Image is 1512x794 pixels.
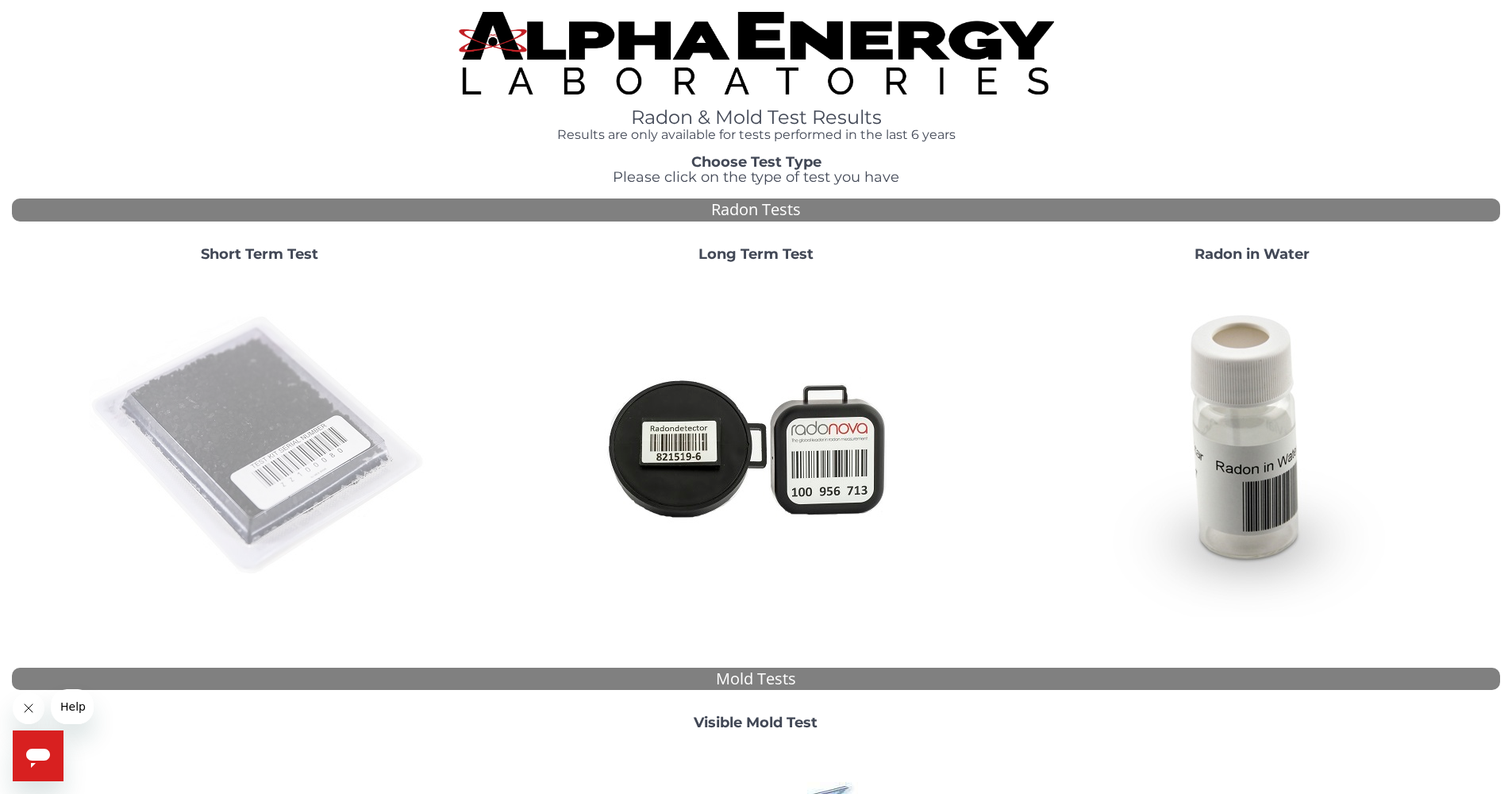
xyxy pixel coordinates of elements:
iframe: Close message [13,692,44,724]
iframe: Button to launch messaging window [13,730,63,781]
img: TightCrop.jpg [459,12,1054,94]
iframe: Message from company [51,689,94,724]
img: RadoninWater.jpg [1081,276,1422,617]
strong: Long Term Test [698,245,814,263]
strong: Short Term Test [201,245,318,263]
strong: Radon in Water [1195,245,1310,263]
div: Radon Tests [12,198,1500,222]
h1: Radon & Mold Test Results [459,107,1054,128]
strong: Visible Mold Test [694,714,818,731]
div: Mold Tests [12,668,1500,691]
strong: Choose Test Type [691,153,821,171]
span: Please click on the type of test you have [613,168,899,186]
img: ShortTerm.jpg [89,276,430,617]
h4: Results are only available for tests performed in the last 6 years [459,128,1054,142]
img: Radtrak2vsRadtrak3.jpg [585,276,926,617]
